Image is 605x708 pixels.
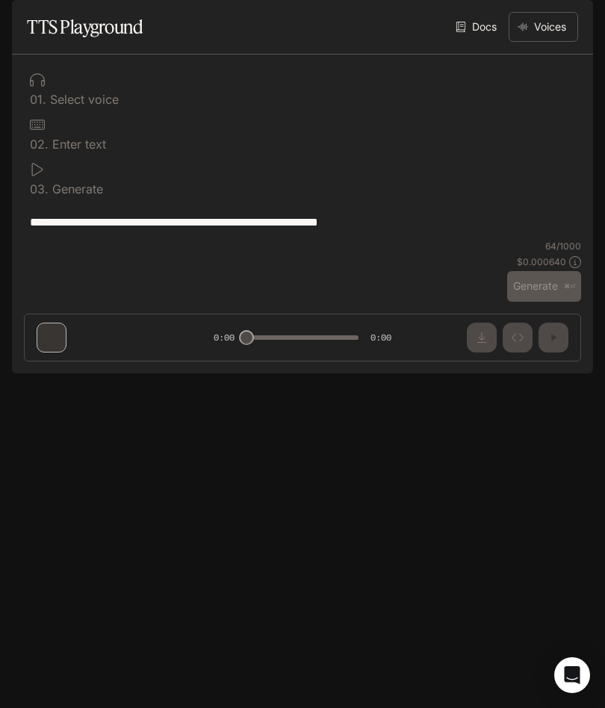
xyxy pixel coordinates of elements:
[509,12,578,42] button: Voices
[30,93,46,105] p: 0 1 .
[554,657,590,693] div: Open Intercom Messenger
[49,183,103,195] p: Generate
[30,183,49,195] p: 0 3 .
[30,138,49,150] p: 0 2 .
[453,12,503,42] a: Docs
[49,138,106,150] p: Enter text
[46,93,119,105] p: Select voice
[27,12,143,42] h1: TTS Playground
